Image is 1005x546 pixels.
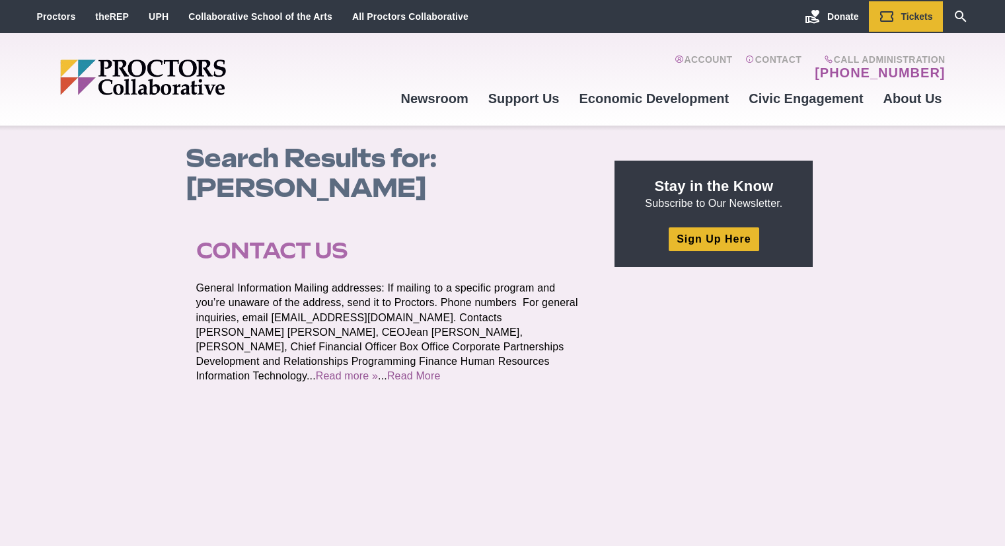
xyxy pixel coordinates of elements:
a: theREP [95,11,129,22]
p: Subscribe to Our Newsletter. [630,176,797,211]
a: UPH [149,11,168,22]
a: Proctors [37,11,76,22]
a: Tickets [869,1,943,32]
a: Read more » [316,370,378,381]
a: Search [943,1,979,32]
img: Proctors logo [60,59,328,95]
a: Collaborative School of the Arts [188,11,332,22]
a: Support Us [478,81,570,116]
p: General Information Mailing addresses: If mailing to a specific program and you’re unaware of the... [196,281,585,383]
a: Sign Up Here [669,227,759,251]
a: Contact Us [196,237,348,264]
a: Contact [745,54,801,81]
span: Search Results for: [186,142,437,174]
a: Donate [795,1,868,32]
h1: [PERSON_NAME] [186,143,601,203]
a: Account [675,54,732,81]
a: Civic Engagement [739,81,873,116]
span: Tickets [901,11,933,22]
span: Call Administration [811,54,945,65]
a: [PHONE_NUMBER] [815,65,945,81]
a: All Proctors Collaborative [352,11,468,22]
span: Donate [827,11,858,22]
iframe: Advertisement [614,283,813,448]
a: Newsroom [391,81,478,116]
strong: Stay in the Know [655,178,774,194]
a: Economic Development [570,81,739,116]
a: About Us [874,81,952,116]
a: Read More [387,370,441,381]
